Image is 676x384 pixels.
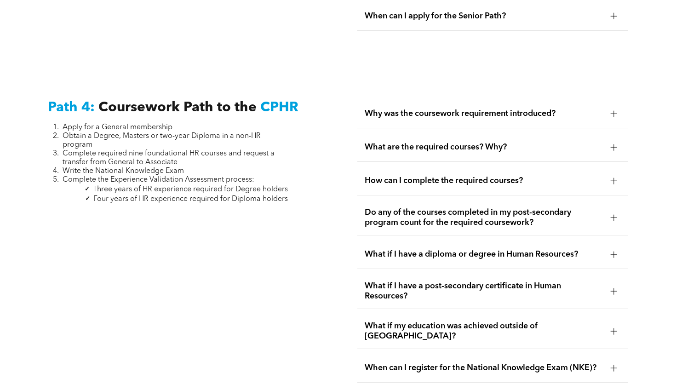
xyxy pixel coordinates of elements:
[63,176,254,183] span: Complete the Experience Validation Assessment process:
[63,150,275,166] span: Complete required nine foundational HR courses and request a transfer from General to Associate
[365,11,603,21] span: When can I apply for the Senior Path?
[63,132,261,149] span: Obtain a Degree, Masters or two-year Diploma in a non-HR program
[365,109,603,119] span: Why was the coursework requirement introduced?
[93,195,288,203] span: Four years of HR experience required for Diploma holders
[365,176,603,186] span: How can I complete the required courses?
[365,363,603,373] span: When can I register for the National Knowledge Exam (NKE)?
[63,167,184,175] span: Write the National Knowledge Exam
[260,101,298,115] span: CPHR
[63,124,172,131] span: Apply for a General membership
[93,186,288,193] span: Three years of HR experience required for Degree holders
[48,101,95,115] span: Path 4:
[365,207,603,228] span: Do any of the courses completed in my post-secondary program count for the required coursework?
[98,101,257,115] span: Coursework Path to the
[365,281,603,301] span: What if I have a post-secondary certificate in Human Resources?
[365,249,603,259] span: What if I have a diploma or degree in Human Resources?
[365,142,603,152] span: What are the required courses? Why?
[365,321,603,341] span: What if my education was achieved outside of [GEOGRAPHIC_DATA]?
